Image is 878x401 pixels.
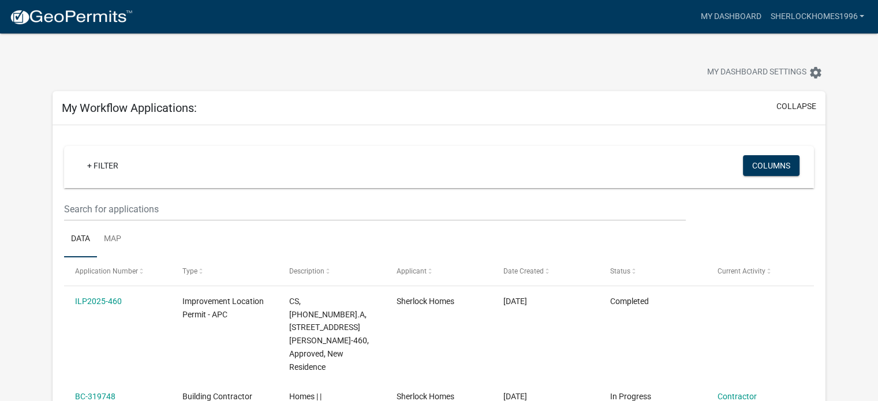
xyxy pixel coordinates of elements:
datatable-header-cell: Application Number [64,257,171,285]
span: In Progress [610,392,651,401]
span: My Dashboard Settings [707,66,806,80]
button: My Dashboard Settingssettings [698,61,832,84]
a: Sherlockhomes1996 [765,6,869,28]
input: Search for applications [64,197,686,221]
span: 10/04/2024 [503,392,527,401]
span: Application Number [75,267,138,275]
a: Map [97,221,128,258]
a: Data [64,221,97,258]
span: Improvement Location Permit - APC [182,297,264,319]
button: collapse [776,100,816,113]
datatable-header-cell: Type [171,257,278,285]
span: Status [610,267,630,275]
a: + Filter [78,155,128,176]
span: Type [182,267,197,275]
span: Sherlock Homes [397,392,454,401]
span: CS, 001-068-004.A, 6715 S 200 W, MILLER, ILP2025-460, Approved, New Residence [289,297,369,372]
datatable-header-cell: Status [599,257,706,285]
span: 05/01/2025 [503,297,527,306]
button: Columns [743,155,799,176]
span: Applicant [397,267,427,275]
span: Sherlock Homes [397,297,454,306]
span: Homes | | [289,392,322,401]
a: ILP2025-460 [75,297,122,306]
h5: My Workflow Applications: [62,101,197,115]
datatable-header-cell: Applicant [385,257,492,285]
datatable-header-cell: Description [278,257,385,285]
datatable-header-cell: Date Created [492,257,599,285]
a: My Dashboard [696,6,765,28]
span: Date Created [503,267,544,275]
i: settings [809,66,823,80]
span: Current Activity [718,267,765,275]
span: Completed [610,297,649,306]
span: Building Contractor [182,392,252,401]
span: Description [289,267,324,275]
a: BC-319748 [75,392,115,401]
datatable-header-cell: Current Activity [707,257,813,285]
